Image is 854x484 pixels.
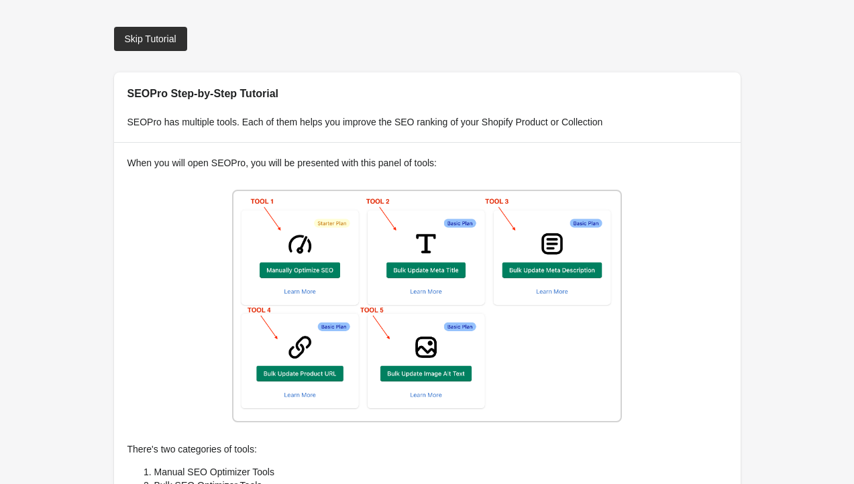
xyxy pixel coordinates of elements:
[114,27,187,51] a: Skip Tutorial
[154,465,727,479] li: Manual SEO Optimizer Tools
[125,34,176,44] div: Skip Tutorial
[240,198,614,411] img: shopify_product_tools-a15a2ad061e0bfb6383618409689bbbc15aa9f1aa2637cf737155113020b90e1.png
[114,102,741,142] div: SEOPro has multiple tools. Each of them helps you improve the SEO ranking of your Shopify Product...
[127,86,727,102] h2: SEOPro Step-by-Step Tutorial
